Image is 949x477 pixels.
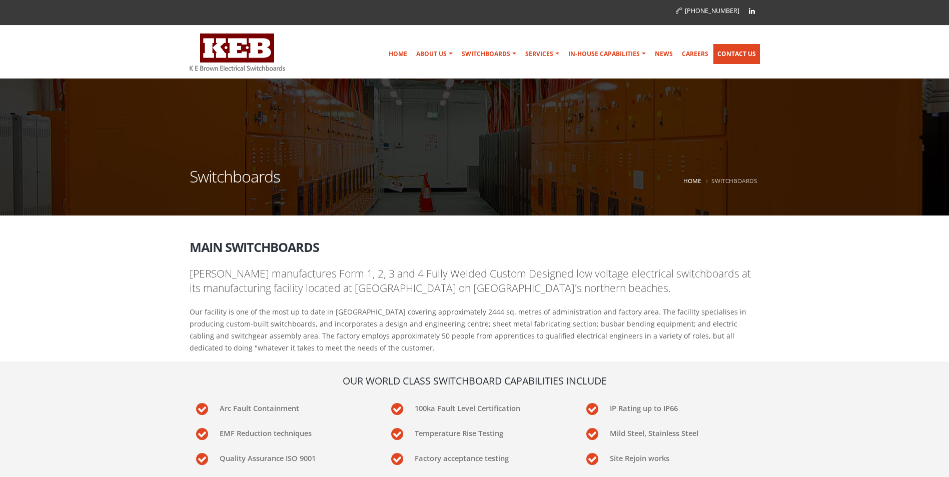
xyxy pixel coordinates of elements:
[190,306,760,354] p: Our facility is one of the most up to date in [GEOGRAPHIC_DATA] covering approximately 2444 sq. m...
[415,449,565,464] p: Factory acceptance testing
[412,44,457,64] a: About Us
[415,399,565,414] p: 100ka Fault Level Certification
[676,6,739,15] a: [PHONE_NUMBER]
[458,44,520,64] a: Switchboards
[564,44,650,64] a: In-house Capabilities
[385,44,411,64] a: Home
[220,399,370,414] p: Arc Fault Containment
[190,374,760,387] h4: Our World Class Switchboard Capabilities include
[744,3,759,18] a: Linkedin
[651,44,677,64] a: News
[683,176,701,184] a: Home
[521,44,563,64] a: Services
[713,44,760,64] a: Contact Us
[610,449,760,464] p: Site Rejoin works
[190,168,280,197] h1: Switchboards
[678,44,712,64] a: Careers
[190,233,760,254] h2: Main Switchboards
[190,266,760,296] p: [PERSON_NAME] manufactures Form 1, 2, 3 and 4 Fully Welded Custom Designed low voltage electrical...
[610,399,760,414] p: IP Rating up to IP66
[703,174,757,187] li: Switchboards
[190,33,285,71] img: K E Brown Electrical Switchboards
[415,424,565,439] p: Temperature Rise Testing
[220,424,370,439] p: EMF Reduction techniques
[220,449,370,464] p: Quality Assurance ISO 9001
[610,424,760,439] p: Mild Steel, Stainless Steel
